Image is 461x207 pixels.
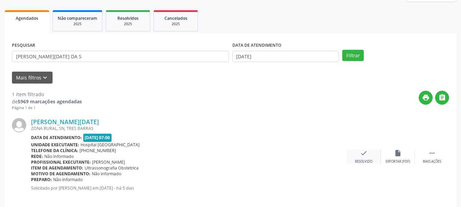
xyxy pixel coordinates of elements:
div: 2025 [159,21,193,27]
div: Página 1 de 1 [12,105,82,111]
div: ZONA RURAL, SN, TRES BARRAS [31,125,347,131]
b: Profissional executante: [31,159,91,165]
button: print [419,91,433,105]
div: Exportar (PDF) [386,159,410,164]
span: Hospital [GEOGRAPHIC_DATA] [81,142,140,148]
p: Solicitado por [PERSON_NAME] em [DATE] - há 5 dias [31,185,347,191]
div: de [12,98,82,105]
span: [DATE] 07:00 [83,134,112,142]
span: [PERSON_NAME] [92,159,125,165]
b: Preparo: [31,177,52,182]
b: Motivo de agendamento: [31,171,90,177]
input: Selecione um intervalo [232,51,339,62]
b: Rede: [31,153,43,159]
span: Não compareceram [58,15,97,21]
label: PESQUISAR [12,40,35,51]
img: img [12,118,26,132]
span: [PHONE_NUMBER] [80,148,116,153]
button: Filtrar [342,50,364,61]
b: Telefone da clínica: [31,148,78,153]
div: Mais ações [423,159,441,164]
i: keyboard_arrow_down [41,74,49,82]
a: [PERSON_NAME][DATE] [31,118,99,125]
span: Ultrassonografia Obstetrica [85,165,139,171]
div: 2025 [111,21,145,27]
b: Unidade executante: [31,142,79,148]
button:  [435,91,449,105]
span: Resolvidos [117,15,139,21]
b: Item de agendamento: [31,165,83,171]
div: Resolvido [355,159,372,164]
span: Cancelados [164,15,187,21]
strong: 5969 marcações agendadas [18,98,82,105]
span: Não informado [44,153,74,159]
i:  [438,94,446,101]
span: Não informado [53,177,83,182]
i: print [422,94,430,101]
div: 1 item filtrado [12,91,82,98]
span: Agendados [16,15,38,21]
input: Nome, CNS [12,51,229,62]
i:  [428,149,436,157]
b: Data de atendimento: [31,135,82,141]
button: Mais filtroskeyboard_arrow_down [12,72,53,84]
i: insert_drive_file [394,149,402,157]
div: 2025 [58,21,97,27]
label: DATA DE ATENDIMENTO [232,40,282,51]
i: check [360,149,368,157]
span: Não informado [92,171,121,177]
